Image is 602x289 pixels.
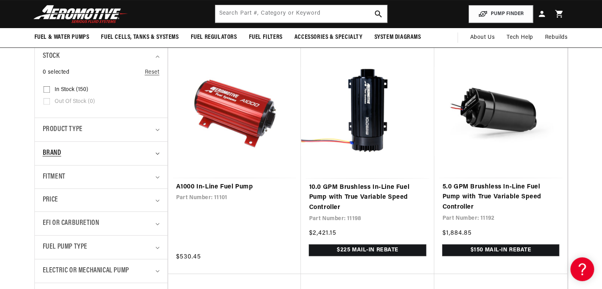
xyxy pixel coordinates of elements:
[55,98,95,105] span: Out of stock (0)
[43,165,160,189] summary: Fitment (0 selected)
[43,218,99,229] span: EFI or Carburetion
[368,28,427,47] summary: System Diagrams
[43,259,160,283] summary: Electric or Mechanical Pump (0 selected)
[249,33,283,42] span: Fuel Filters
[294,33,363,42] span: Accessories & Specialty
[43,212,160,235] summary: EFI or Carburetion (0 selected)
[34,33,89,42] span: Fuel & Water Pumps
[545,33,568,42] span: Rebuilds
[243,28,289,47] summary: Fuel Filters
[176,182,293,192] a: A1000 In-Line Fuel Pump
[191,33,237,42] span: Fuel Regulators
[43,236,160,259] summary: Fuel Pump Type (0 selected)
[145,68,160,77] a: Reset
[43,118,160,141] summary: Product type (0 selected)
[370,5,387,23] button: search button
[101,33,179,42] span: Fuel Cells, Tanks & Systems
[43,171,65,183] span: Fitment
[55,86,88,93] span: In stock (150)
[470,34,495,40] span: About Us
[31,5,130,23] img: Aeromotive
[469,5,533,23] button: PUMP FINDER
[289,28,368,47] summary: Accessories & Specialty
[43,51,60,62] span: Stock
[43,142,160,165] summary: Brand (0 selected)
[501,28,539,47] summary: Tech Help
[374,33,421,42] span: System Diagrams
[539,28,574,47] summary: Rebuilds
[507,33,533,42] span: Tech Help
[43,45,160,68] summary: Stock (0 selected)
[185,28,243,47] summary: Fuel Regulators
[43,265,129,277] span: Electric or Mechanical Pump
[43,241,87,253] span: Fuel Pump Type
[95,28,184,47] summary: Fuel Cells, Tanks & Systems
[43,148,61,159] span: Brand
[28,28,95,47] summary: Fuel & Water Pumps
[442,182,559,213] a: 5.0 GPM Brushless In-Line Fuel Pump with True Variable Speed Controller
[43,195,58,205] span: Price
[43,124,83,135] span: Product type
[215,5,387,23] input: Search by Part Number, Category or Keyword
[43,68,70,77] span: 0 selected
[464,28,501,47] a: About Us
[43,189,160,211] summary: Price
[309,183,426,213] a: 10.0 GPM Brushless In-Line Fuel Pump with True Variable Speed Controller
